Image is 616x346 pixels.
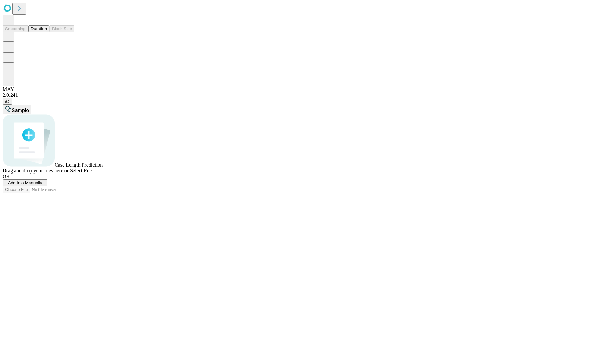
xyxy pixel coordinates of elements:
[28,25,49,32] button: Duration
[3,179,47,186] button: Add Info Manually
[3,86,613,92] div: MAY
[3,25,28,32] button: Smoothing
[12,108,29,113] span: Sample
[3,105,31,114] button: Sample
[70,168,92,173] span: Select File
[5,99,10,104] span: @
[49,25,74,32] button: Block Size
[8,180,42,185] span: Add Info Manually
[3,168,69,173] span: Drag and drop your files here or
[3,92,613,98] div: 2.0.241
[3,174,10,179] span: OR
[55,162,103,168] span: Case Length Prediction
[3,98,12,105] button: @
